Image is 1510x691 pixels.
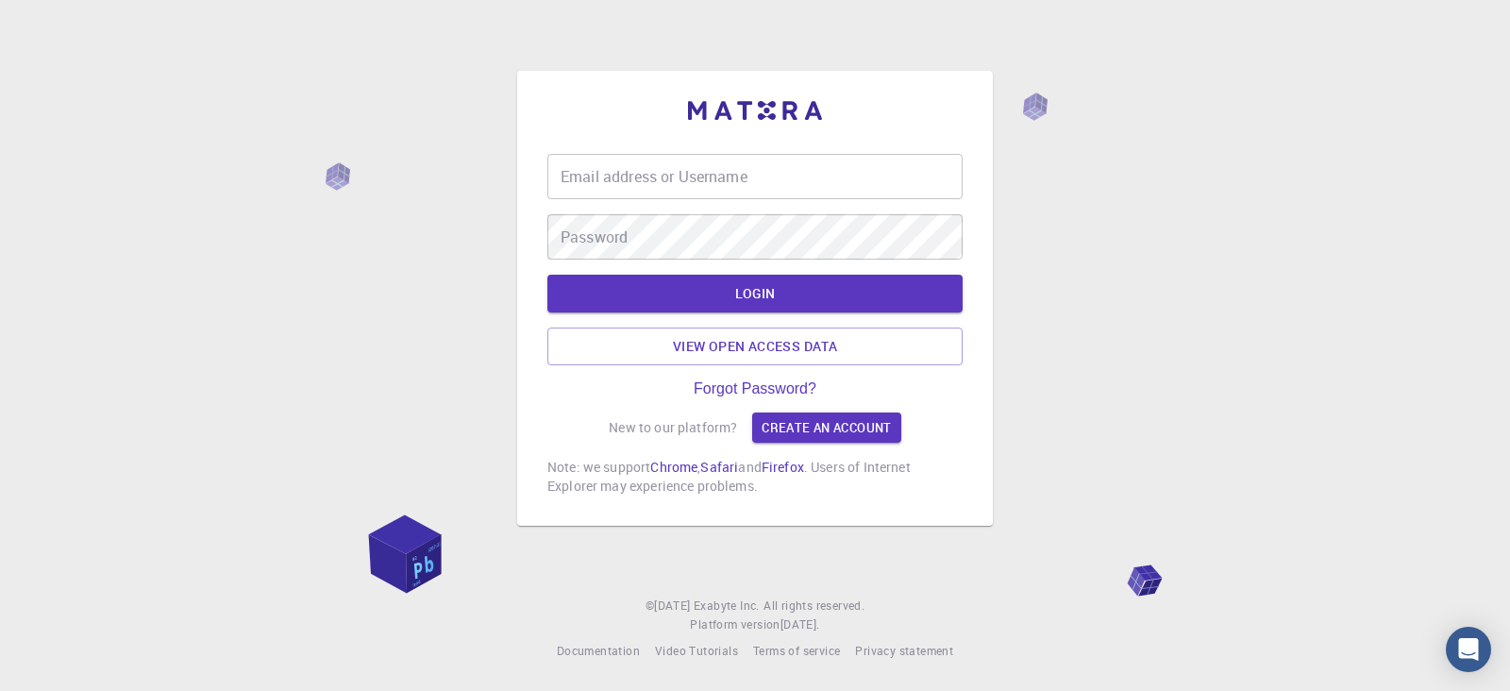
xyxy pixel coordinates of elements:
[655,643,738,658] span: Video Tutorials
[855,642,953,661] a: Privacy statement
[694,597,760,615] a: Exabyte Inc.
[547,458,963,496] p: Note: we support , and . Users of Internet Explorer may experience problems.
[780,615,820,634] a: [DATE].
[650,458,697,476] a: Chrome
[557,643,640,658] span: Documentation
[855,643,953,658] span: Privacy statement
[694,598,760,613] span: Exabyte Inc.
[752,413,900,443] a: Create an account
[763,597,864,615] span: All rights reserved.
[700,458,738,476] a: Safari
[547,275,963,312] button: LOGIN
[646,597,694,615] span: © [DATE]
[694,380,816,397] a: Forgot Password?
[1446,627,1491,672] div: Open Intercom Messenger
[753,643,840,658] span: Terms of service
[655,642,738,661] a: Video Tutorials
[762,458,804,476] a: Firefox
[609,418,737,437] p: New to our platform?
[690,615,780,634] span: Platform version
[780,616,820,632] span: [DATE] .
[753,642,840,661] a: Terms of service
[547,328,963,365] a: View open access data
[557,642,640,661] a: Documentation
